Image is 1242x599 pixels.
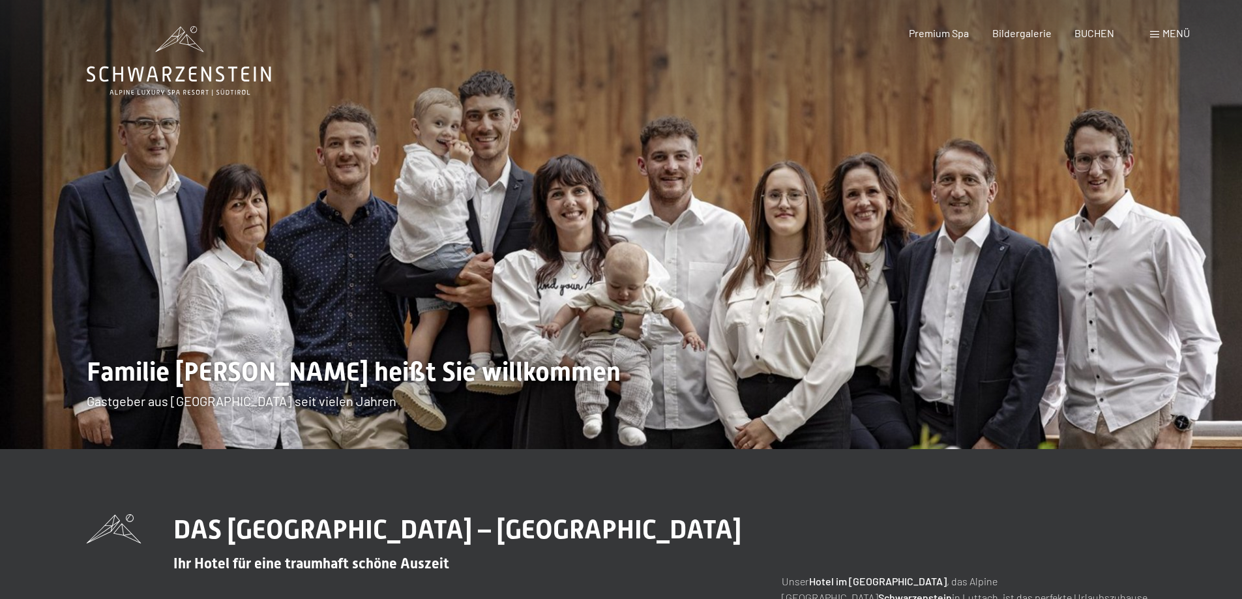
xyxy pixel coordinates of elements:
[1074,27,1114,39] a: BUCHEN
[992,27,1052,39] a: Bildergalerie
[87,357,621,387] span: Familie [PERSON_NAME] heißt Sie willkommen
[909,27,969,39] a: Premium Spa
[173,555,449,572] span: Ihr Hotel für eine traumhaft schöne Auszeit
[173,514,741,545] span: DAS [GEOGRAPHIC_DATA] – [GEOGRAPHIC_DATA]
[809,575,947,587] strong: Hotel im [GEOGRAPHIC_DATA]
[1162,27,1190,39] span: Menü
[87,393,396,409] span: Gastgeber aus [GEOGRAPHIC_DATA] seit vielen Jahren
